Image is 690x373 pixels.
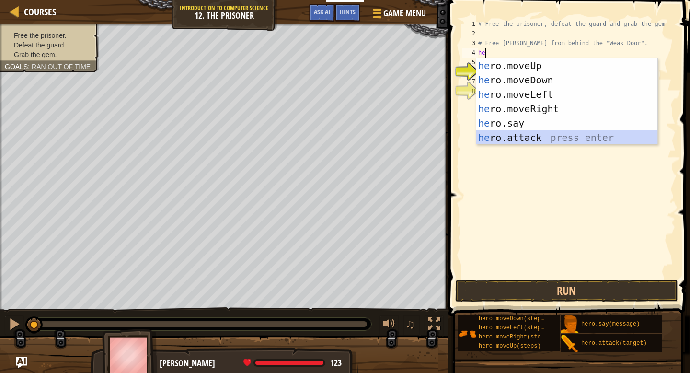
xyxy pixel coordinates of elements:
span: 123 [330,357,342,369]
span: Defeat the guard. [14,41,66,49]
button: Game Menu [365,4,432,26]
span: Game Menu [383,7,426,20]
img: portrait.png [458,325,476,343]
span: hero.say(message) [581,321,640,327]
span: : [28,63,32,70]
span: hero.attack(target) [581,340,647,347]
span: hero.moveUp(steps) [479,343,541,350]
span: hero.moveRight(steps) [479,334,551,340]
li: Grab the gem. [5,50,92,59]
span: Goals [5,63,28,70]
div: 2 [462,29,478,38]
li: Free the prisoner. [5,31,92,40]
a: Courses [19,5,56,18]
button: Adjust volume [379,315,399,335]
button: Ask AI [309,4,335,22]
button: ♫ [403,315,420,335]
div: 7 [462,77,478,86]
span: Ask AI [314,7,330,16]
img: portrait.png [561,315,579,334]
span: Free the prisoner. [14,32,67,39]
div: health: 123 / 123 [243,359,342,367]
button: Ask AI [16,357,27,368]
span: hero.moveDown(steps) [479,315,548,322]
span: hero.moveLeft(steps) [479,325,548,331]
button: ⌘ + P: Pause [5,315,24,335]
div: 8 [462,86,478,96]
span: Hints [340,7,356,16]
img: portrait.png [561,335,579,353]
div: 6 [462,67,478,77]
div: [PERSON_NAME] [160,357,349,370]
span: Grab the gem. [14,51,57,58]
span: Ran out of time [32,63,91,70]
div: 1 [462,19,478,29]
li: Defeat the guard. [5,40,92,50]
button: Toggle fullscreen [425,315,444,335]
div: 5 [462,58,478,67]
div: 3 [462,38,478,48]
span: Courses [24,5,56,18]
button: Run [455,280,678,302]
span: ♫ [405,317,415,331]
div: 4 [462,48,478,58]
